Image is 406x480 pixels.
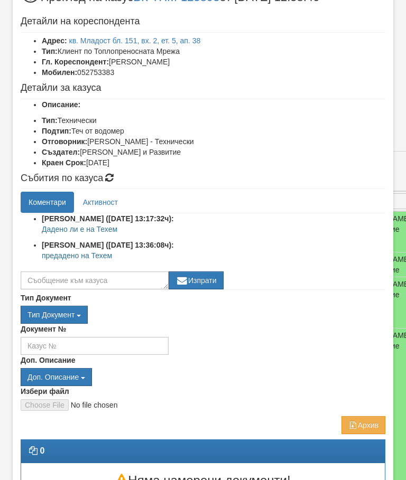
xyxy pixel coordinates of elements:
li: Клиент по Топлопреносната Мрежа [42,46,385,57]
div: Двоен клик, за изчистване на избраната стойност. [21,306,385,324]
li: Теч от водомер [42,126,385,136]
button: Тип Документ [21,306,88,324]
label: Документ № [21,324,66,334]
b: Гл. Кореспондент: [42,58,109,66]
button: Изпрати [169,271,224,289]
strong: [PERSON_NAME] ([DATE] 13:36:08ч): [42,241,174,249]
label: Избери файл [21,386,69,397]
b: Краен Срок: [42,158,86,167]
p: предадено на Техем [42,250,385,261]
b: Създател: [42,148,80,156]
b: Тип: [42,116,58,125]
a: Коментари [21,192,74,213]
label: Доп. Описание [21,355,75,365]
b: Адрес: [42,36,67,45]
b: Описание: [42,100,80,109]
li: [DATE] [42,157,385,168]
div: Двоен клик, за изчистване на избраната стойност. [21,368,385,386]
span: Тип Документ [27,310,75,319]
li: [PERSON_NAME] и Развитие [42,147,385,157]
h4: Събития по казуса [21,173,385,184]
span: Доп. Описание [27,373,79,381]
b: Отговорник: [42,137,87,146]
b: Мобилен: [42,68,77,77]
h4: Детайли за казуса [21,83,385,93]
b: Подтип: [42,127,71,135]
li: [PERSON_NAME] - Технически [42,136,385,147]
strong: 0 [40,446,44,455]
input: Казус № [21,337,169,355]
h4: Детайли на кореспондента [21,16,385,27]
a: кв. Младост бл. 151, вх. 2, ет. 5, ап. 38 [69,36,201,45]
button: Доп. Описание [21,368,92,386]
strong: [PERSON_NAME] ([DATE] 13:17:32ч): [42,214,174,223]
li: Технически [42,115,385,126]
a: Активност [75,192,126,213]
label: Тип Документ [21,293,71,303]
li: 052753383 [42,67,385,78]
button: Архив [342,416,385,434]
b: Тип: [42,47,58,55]
p: Дадено ли е на Техем [42,224,385,234]
li: [PERSON_NAME] [42,57,385,67]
